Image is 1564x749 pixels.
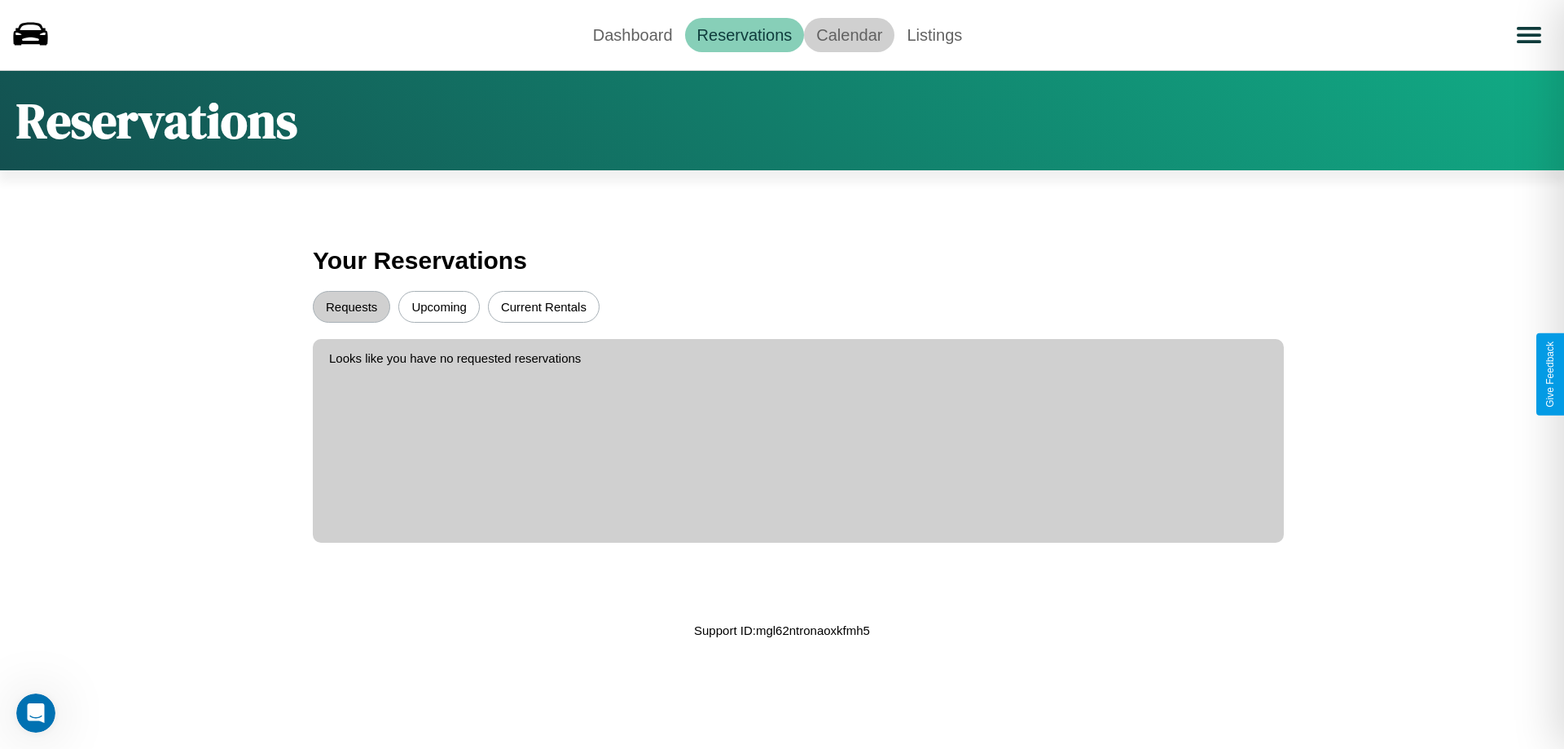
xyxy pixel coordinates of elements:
[1506,12,1552,58] button: Open menu
[313,239,1251,283] h3: Your Reservations
[685,18,805,52] a: Reservations
[894,18,974,52] a: Listings
[16,87,297,154] h1: Reservations
[694,619,870,641] p: Support ID: mgl62ntronaoxkfmh5
[313,291,390,323] button: Requests
[581,18,685,52] a: Dashboard
[16,694,55,733] iframe: Intercom live chat
[488,291,600,323] button: Current Rentals
[804,18,894,52] a: Calendar
[398,291,480,323] button: Upcoming
[329,347,1267,369] p: Looks like you have no requested reservations
[1544,341,1556,408] div: Give Feedback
